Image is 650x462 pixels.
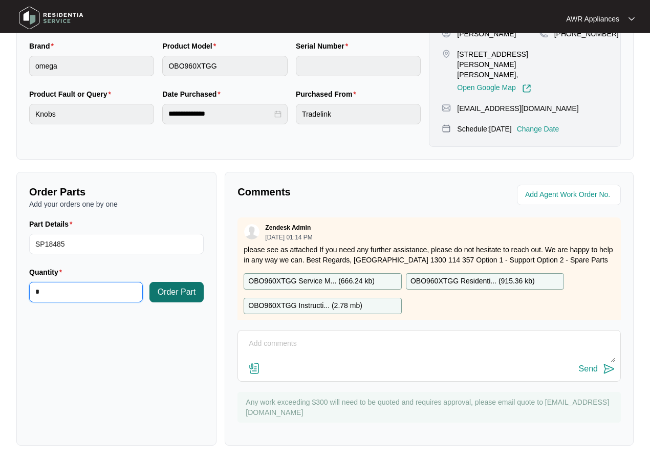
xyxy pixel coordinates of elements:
label: Quantity [29,267,66,277]
p: Zendesk Admin [265,224,311,232]
button: Send [579,362,615,376]
p: [STREET_ADDRESS][PERSON_NAME][PERSON_NAME], [457,49,538,80]
img: file-attachment-doc.svg [248,362,261,375]
p: please see as attached If you need any further assistance, please do not hesitate to reach out. W... [244,245,615,265]
p: Comments [237,185,422,199]
img: map-pin [442,124,451,133]
img: Link-External [522,84,531,93]
input: Product Model [162,56,287,76]
label: Product Fault or Query [29,89,115,99]
p: [DATE] 01:14 PM [265,234,312,240]
p: Order Parts [29,185,204,199]
label: Purchased From [296,89,360,99]
label: Serial Number [296,41,352,51]
input: Serial Number [296,56,421,76]
div: Send [579,364,598,373]
label: Part Details [29,219,77,229]
button: Order Part [149,282,204,302]
p: Change Date [517,124,559,134]
label: Brand [29,41,58,51]
label: Product Model [162,41,220,51]
input: Date Purchased [168,108,272,119]
img: user.svg [244,224,259,239]
input: Brand [29,56,154,76]
p: Schedule: [DATE] [457,124,511,134]
p: OBO960XTGG Service M... ( 666.24 kb ) [248,276,375,287]
img: dropdown arrow [629,16,635,21]
p: Any work exceeding $300 will need to be quoted and requires approval, please email quote to [EMAI... [246,397,616,417]
input: Part Details [29,234,204,254]
img: send-icon.svg [603,363,615,375]
img: map-pin [442,49,451,58]
label: Date Purchased [162,89,224,99]
input: Product Fault or Query [29,104,154,124]
input: Add Agent Work Order No. [525,189,615,201]
p: AWR Appliances [566,14,619,24]
p: OBO960XTGG Instructi... ( 2.78 mb ) [248,300,362,312]
img: residentia service logo [15,3,87,33]
p: [EMAIL_ADDRESS][DOMAIN_NAME] [457,103,578,114]
p: Add your orders one by one [29,199,204,209]
span: Order Part [158,286,196,298]
input: Quantity [30,282,142,302]
p: OBO960XTGG Residenti... ( 915.36 kb ) [410,276,535,287]
input: Purchased From [296,104,421,124]
a: Open Google Map [457,84,531,93]
img: map-pin [442,103,451,113]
